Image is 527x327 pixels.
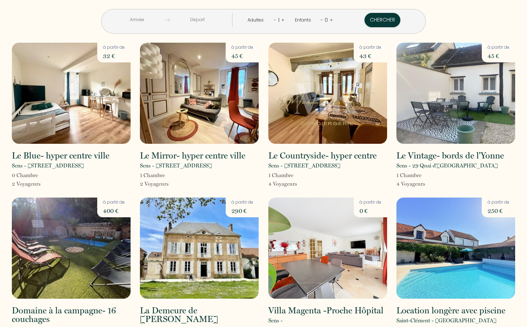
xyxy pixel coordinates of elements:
[364,13,400,27] button: Chercher
[396,171,425,180] p: 1 Chambre
[140,43,259,144] img: rental-image
[359,51,381,61] p: 43 €
[359,206,381,216] p: 0 €
[268,171,297,180] p: 1 Chambre
[330,16,333,23] a: +
[140,161,212,170] p: Sens - [STREET_ADDRESS]
[281,16,284,23] a: +
[12,306,131,323] h2: Domaine à la campagne- 16 couchages
[231,199,253,206] p: à partir de
[488,51,509,61] p: 45 €
[165,17,170,23] img: guests
[140,306,259,323] h2: La Demeure de [PERSON_NAME]
[396,151,504,160] h2: Le Vintage- bords de l'Yonne
[396,316,497,325] p: Saint-Clément - [GEOGRAPHIC_DATA]
[268,151,377,160] h2: Le Countryside- hyper centre
[170,13,225,27] input: Départ
[268,161,340,170] p: Sens - [STREET_ADDRESS]
[110,13,165,27] input: Arrivée
[103,206,125,216] p: 400 €
[274,16,276,23] a: -
[396,161,498,170] p: Sens - 29 Quai d'[GEOGRAPHIC_DATA]
[268,180,297,188] p: 4 Voyageur
[295,181,297,187] span: s
[140,151,245,160] h2: Le Mirror- hyper centre ville
[140,198,259,299] img: rental-image
[396,306,505,315] h2: Location longère avec piscine
[268,316,283,325] p: Sens -
[396,180,425,188] p: 4 Voyageur
[323,14,330,26] div: 0
[103,44,125,51] p: à partir de
[268,306,384,315] h2: Villa Magenta -Proche Hôpital
[359,199,381,206] p: à partir de
[231,51,253,61] p: 45 €
[12,43,131,144] img: rental-image
[268,43,387,144] img: rental-image
[276,14,281,26] div: 1
[295,17,314,24] div: Enfants
[140,180,169,188] p: 2 Voyageur
[103,199,125,206] p: à partir de
[488,199,509,206] p: à partir de
[320,16,323,23] a: -
[103,51,125,61] p: 32 €
[12,151,109,160] h2: Le Blue- hyper centre ville
[423,181,425,187] span: s
[359,44,381,51] p: à partir de
[166,181,169,187] span: s
[248,17,266,24] div: Adultes
[396,198,515,299] img: rental-image
[140,171,169,180] p: 1 Chambre
[12,161,84,170] p: Sens - [STREET_ADDRESS]
[396,43,515,144] img: rental-image
[12,180,41,188] p: 2 Voyageur
[38,181,41,187] span: s
[268,198,387,299] img: rental-image
[231,44,253,51] p: à partir de
[12,198,131,299] img: rental-image
[488,44,509,51] p: à partir de
[12,171,41,180] p: 0 Chambre
[488,206,509,216] p: 250 €
[231,206,253,216] p: 290 €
